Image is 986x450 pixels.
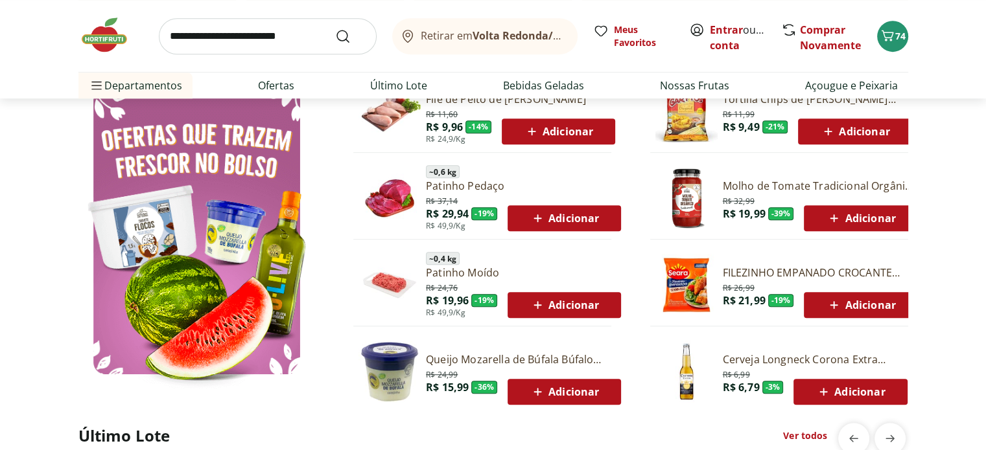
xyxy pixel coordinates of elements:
span: ~ 0,4 kg [426,252,460,265]
span: R$ 6,99 [723,367,750,380]
a: Comprar Novamente [800,23,861,52]
span: R$ 6,79 [723,380,760,394]
input: search [159,18,377,54]
button: Carrinho [877,21,908,52]
span: - 21 % [762,120,788,133]
button: Adicionar [804,292,917,318]
img: Filé de Peito de Frango Resfriado [358,80,421,142]
button: Adicionar [508,379,621,405]
span: - 36 % [471,381,497,394]
span: R$ 24,9/Kg [426,134,465,144]
button: Adicionar [508,292,621,318]
span: Adicionar [524,124,593,139]
span: R$ 9,96 [426,120,463,134]
a: Bebidas Geladas [503,78,584,93]
span: Adicionar [816,384,885,399]
span: - 19 % [768,294,794,307]
img: Ver todos [78,73,315,388]
button: Menu [89,70,104,101]
span: R$ 24,99 [426,367,458,380]
img: Molho de Tomate Tradicional Orgânico Natural da Terra 330g [655,167,718,229]
a: Nossas Frutas [660,78,729,93]
h2: Último Lote [78,425,170,446]
button: Adicionar [798,118,911,144]
a: Patinho Pedaço [426,179,621,193]
span: ~ 0,6 kg [426,165,460,178]
span: - 19 % [471,207,497,220]
img: Cerveja Longneck Corona Extra 330ml [655,341,718,403]
a: Molho de Tomate Tradicional Orgânico Natural Da Terra 330g [723,179,918,193]
a: Meus Favoritos [593,23,674,49]
a: Queijo Mozarella de Búfala Búfalo Dourado 150g [426,352,621,366]
a: FILEZINHO EMPANADO CROCANTE SEARA 400G [723,265,918,280]
img: Queijo Mozarella de Búfala Búfalo Dourado 150g [358,341,421,403]
span: R$ 49,9/Kg [426,221,465,231]
span: Retirar em [421,30,564,41]
a: Patinho Moído [426,265,621,280]
a: Filé de Peito de [PERSON_NAME] [426,92,615,106]
span: - 3 % [762,381,784,394]
a: Ver todos [783,429,827,442]
a: Açougue e Peixaria [805,78,898,93]
span: Adicionar [530,297,599,313]
img: Filezinho Empanado Crocante Seara 400g [655,254,718,316]
span: R$ 19,99 [723,207,766,221]
img: Hortifruti [78,16,143,54]
span: R$ 49,9/Kg [426,308,465,318]
span: R$ 11,99 [723,107,755,120]
span: Departamentos [89,70,182,101]
a: Tortilla Chips de [PERSON_NAME] 120g [723,92,912,106]
span: Adicionar [530,384,599,399]
a: Criar conta [710,23,781,52]
span: - 19 % [471,294,497,307]
img: Patinho Moído [358,254,421,316]
span: Adicionar [826,297,895,313]
span: R$ 26,99 [723,280,755,293]
a: Último Lote [370,78,427,93]
span: Adicionar [820,124,889,139]
button: Adicionar [793,379,907,405]
img: Tortilla Chips de Milho Garytos Sequoia 120g [655,80,718,142]
span: R$ 19,96 [426,293,469,308]
span: R$ 15,99 [426,380,469,394]
button: Retirar emVolta Redonda/[GEOGRAPHIC_DATA] [392,18,578,54]
span: Adicionar [530,210,599,226]
span: ou [710,22,768,53]
span: R$ 32,99 [723,194,755,207]
a: Cerveja Longneck Corona Extra 330ml [723,352,908,366]
span: R$ 21,99 [723,293,766,308]
b: Volta Redonda/[GEOGRAPHIC_DATA] [473,28,660,43]
span: R$ 11,60 [426,107,458,120]
button: Adicionar [508,205,621,231]
img: Patinho Pedaço [358,167,421,229]
span: Adicionar [826,210,895,226]
span: R$ 29,94 [426,207,469,221]
span: R$ 24,76 [426,280,458,293]
span: Meus Favoritos [614,23,674,49]
span: 74 [895,30,906,42]
button: Adicionar [502,118,615,144]
span: - 39 % [768,207,794,220]
span: - 14 % [465,120,491,133]
a: Entrar [710,23,743,37]
span: R$ 37,14 [426,194,458,207]
button: Submit Search [335,28,366,44]
span: R$ 9,49 [723,120,760,134]
a: Ofertas [258,78,294,93]
button: Adicionar [804,205,917,231]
